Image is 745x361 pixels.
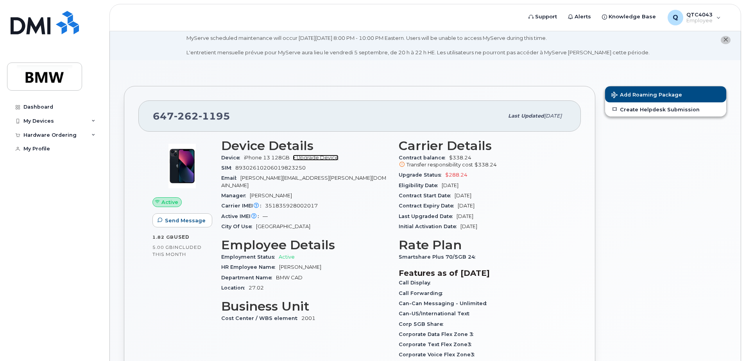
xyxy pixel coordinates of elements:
[575,13,591,21] span: Alerts
[221,238,389,252] h3: Employee Details
[174,110,199,122] span: 262
[221,175,386,188] span: [PERSON_NAME][EMAIL_ADDRESS][PERSON_NAME][DOMAIN_NAME]
[221,203,265,209] span: Carrier IMEI
[662,10,726,25] div: QTC4043
[455,193,471,198] span: [DATE]
[596,9,661,25] a: Knowledge Base
[221,254,279,260] span: Employment Status
[508,113,544,119] span: Last updated
[199,110,230,122] span: 1195
[562,9,596,25] a: Alerts
[152,234,174,240] span: 1.82 GB
[535,13,557,21] span: Support
[445,172,467,178] span: $288.24
[605,102,726,116] a: Create Helpdesk Submission
[221,264,279,270] span: HR Employee Name
[293,155,338,161] a: + Upgrade Device
[159,143,206,189] img: image20231002-3703462-1ig824h.jpeg
[475,162,497,168] span: $338.24
[221,139,389,153] h3: Device Details
[256,223,310,229] span: [GEOGRAPHIC_DATA]
[221,213,263,219] span: Active IMEI
[399,280,434,286] span: Call Display
[221,155,244,161] span: Device
[263,213,268,219] span: —
[399,331,477,337] span: Corporate Data Flex Zone 3
[605,86,726,102] button: Add Roaming Package
[711,327,739,355] iframe: Messenger Launcher
[174,234,190,240] span: used
[399,223,460,229] span: Initial Activation Date
[186,34,650,56] div: MyServe scheduled maintenance will occur [DATE][DATE] 8:00 PM - 10:00 PM Eastern. Users will be u...
[673,13,678,22] span: Q
[152,244,202,257] span: included this month
[250,193,292,198] span: [PERSON_NAME]
[301,315,315,321] span: 2001
[399,311,473,316] span: Can-US/International Text
[399,300,491,306] span: Can-Can Messaging - Unlimited
[399,341,475,347] span: Corporate Text Flex Zone3
[221,285,249,291] span: Location
[544,113,562,119] span: [DATE]
[221,275,276,281] span: Department Name
[609,13,656,21] span: Knowledge Base
[221,165,235,171] span: SIM
[276,275,303,281] span: BMW CAD
[153,110,230,122] span: 647
[221,299,389,313] h3: Business Unit
[442,182,458,188] span: [DATE]
[399,352,478,357] span: Corporate Voice Flex Zone3
[399,155,449,161] span: Contract balance
[399,139,567,153] h3: Carrier Details
[265,203,318,209] span: 351835928002017
[399,268,567,278] h3: Features as of [DATE]
[721,36,731,44] button: close notification
[399,321,447,327] span: Corp 5GB Share
[279,254,295,260] span: Active
[399,155,567,169] span: $338.24
[221,223,256,229] span: City Of Use
[399,238,567,252] h3: Rate Plan
[221,315,301,321] span: Cost Center / WBS element
[161,198,178,206] span: Active
[235,165,306,171] span: 89302610206019823250
[686,18,713,24] span: Employee
[399,182,442,188] span: Eligibility Date
[279,264,321,270] span: [PERSON_NAME]
[399,213,457,219] span: Last Upgraded Date
[221,193,250,198] span: Manager
[221,175,240,181] span: Email
[399,172,445,178] span: Upgrade Status
[457,213,473,219] span: [DATE]
[407,162,473,168] span: Transfer responsibility cost
[244,155,290,161] span: iPhone 13 128GB
[152,245,173,250] span: 5.00 GB
[611,92,682,99] span: Add Roaming Package
[399,193,455,198] span: Contract Start Date
[399,203,458,209] span: Contract Expiry Date
[399,254,479,260] span: Smartshare Plus 70/5GB 24
[523,9,562,25] a: Support
[460,223,477,229] span: [DATE]
[152,213,212,227] button: Send Message
[399,290,446,296] span: Call Forwarding
[249,285,264,291] span: 27.02
[458,203,475,209] span: [DATE]
[165,217,206,224] span: Send Message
